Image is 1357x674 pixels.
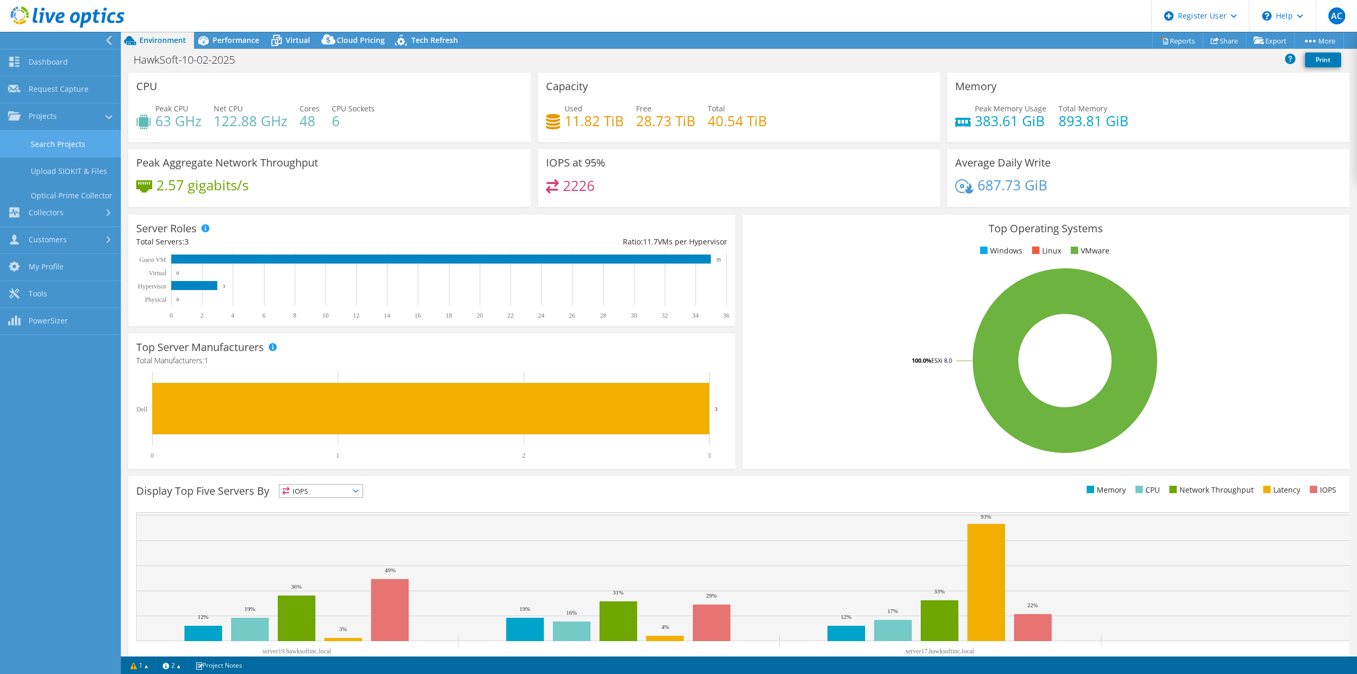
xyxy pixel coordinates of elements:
[1294,32,1344,49] a: More
[519,606,530,612] text: 19%
[1059,115,1129,127] h4: 893.81 GiB
[751,223,1342,234] h3: Top Operating Systems
[1203,32,1246,49] a: Share
[692,312,699,319] text: 34
[569,312,575,319] text: 26
[136,406,147,413] text: Dell
[339,626,347,632] text: 3%
[204,355,208,365] span: 1
[715,406,718,412] text: 3
[446,312,452,319] text: 18
[177,297,179,302] text: 0
[934,588,945,594] text: 33%
[1152,32,1203,49] a: Reports
[977,179,1047,191] h4: 687.73 GiB
[631,312,637,319] text: 30
[955,157,1051,169] h3: Average Daily Write
[149,269,167,277] text: Virtual
[299,115,320,127] h4: 48
[332,115,375,127] h4: 6
[565,103,583,113] span: Used
[636,115,695,127] h4: 28.73 TiB
[1262,11,1272,21] svg: \n
[507,312,514,319] text: 22
[170,312,173,319] text: 0
[200,312,204,319] text: 2
[299,103,320,113] span: Cores
[198,614,208,620] text: 12%
[975,103,1046,113] span: Peak Memory Usage
[566,609,577,616] text: 16%
[286,35,310,45] span: Virtual
[123,659,156,672] a: 1
[643,237,658,247] span: 11.7
[136,355,727,366] h4: Total Manufacturers:
[1305,52,1341,67] a: Print
[145,296,166,303] text: Physical
[139,35,186,45] span: Environment
[262,312,266,319] text: 6
[184,237,189,247] span: 3
[1261,484,1300,496] li: Latency
[136,223,197,234] h3: Server Roles
[336,452,339,459] text: 1
[708,452,711,459] text: 3
[477,312,483,319] text: 20
[975,115,1046,127] h4: 383.61 GiB
[156,179,249,191] h4: 2.57 gigabits/s
[706,592,717,599] text: 29%
[138,283,166,290] text: Hypervisor
[337,35,385,45] span: Cloud Pricing
[981,513,991,520] text: 93%
[662,624,669,630] text: 4%
[223,284,225,289] text: 3
[214,103,243,113] span: Net CPU
[231,312,234,319] text: 4
[1059,103,1107,113] span: Total Memory
[955,81,997,92] h3: Memory
[613,589,623,596] text: 31%
[546,157,605,169] h3: IOPS at 95%
[188,659,250,672] a: Project Notes
[384,312,390,319] text: 14
[129,54,251,66] h1: HawkSoft-10-02-2025
[662,312,668,319] text: 32
[155,115,201,127] h4: 63 GHz
[151,452,154,459] text: 0
[431,236,727,248] div: Ratio: VMs per Hypervisor
[716,257,721,262] text: 35
[563,180,595,191] h4: 2226
[708,115,767,127] h4: 40.54 TiB
[1307,484,1336,496] li: IOPS
[522,452,525,459] text: 2
[565,115,624,127] h4: 11.82 TiB
[1167,484,1254,496] li: Network Throughput
[600,312,606,319] text: 28
[139,256,166,264] text: Guest VM
[887,608,898,614] text: 17%
[1068,245,1109,257] li: VMware
[136,157,318,169] h3: Peak Aggregate Network Throughput
[1246,32,1295,49] a: Export
[905,647,974,655] text: server17.hawksoftinc.local
[1084,484,1126,496] li: Memory
[262,647,331,655] text: server19.hawksoftinc.local
[546,81,588,92] h3: Capacity
[931,356,952,364] tspan: ESXi 8.0
[322,312,329,319] text: 10
[213,35,259,45] span: Performance
[155,103,188,113] span: Peak CPU
[136,81,157,92] h3: CPU
[293,312,296,319] text: 8
[912,356,931,364] tspan: 100.0%
[136,236,431,248] div: Total Servers:
[636,103,651,113] span: Free
[411,35,458,45] span: Tech Refresh
[136,342,264,353] h3: Top Server Manufacturers
[1133,484,1160,496] li: CPU
[291,583,302,590] text: 36%
[353,312,359,319] text: 12
[977,245,1023,257] li: Windows
[155,659,188,672] a: 2
[214,115,287,127] h4: 122.88 GHz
